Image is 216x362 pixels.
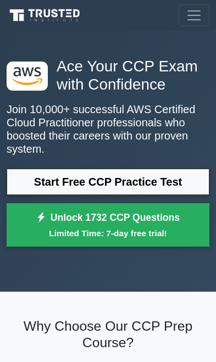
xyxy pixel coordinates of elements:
[7,169,209,195] a: Start Free CCP Practice Test
[7,203,209,247] a: Unlock 1732 CCP QuestionsLimited Time: 7-day free trial!
[20,227,196,240] small: Limited Time: 7-day free trial!
[7,318,209,350] h2: Why Choose Our CCP Prep Course?
[7,103,209,155] p: Join 10,000+ successful AWS Certified Cloud Practitioner professionals who boosted their careers ...
[179,4,209,26] button: Toggle navigation
[7,57,209,94] h1: Ace Your CCP Exam with Confidence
